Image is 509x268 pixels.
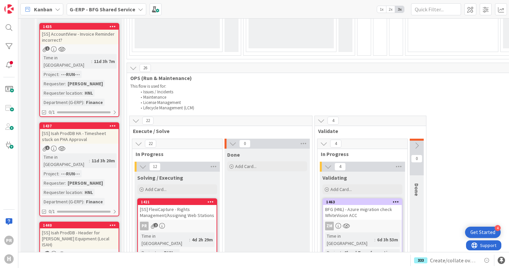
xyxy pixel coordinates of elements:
span: Done [413,183,420,196]
div: 4d 2h 29m [190,236,215,243]
div: 11d 3h 7m [92,58,117,65]
div: PR [140,222,149,230]
div: 1440 [40,222,119,228]
div: Project [325,249,341,256]
span: 4 [334,163,346,171]
span: : [189,236,190,243]
div: [SS] Isah ProdDB - Header for [PERSON_NAME] Equipment (Local ISAH) [40,228,119,249]
span: : [82,89,83,97]
span: 26 [140,64,151,72]
span: : [83,99,84,106]
input: Quick Filter... [411,3,461,15]
span: : [89,157,90,164]
div: [PERSON_NAME] [66,80,105,87]
a: 1435[SS] AccountView - Invoice Reminder incorrect?Time in [GEOGRAPHIC_DATA]:11d 3h 7mProject:---R... [39,23,119,117]
div: 1435 [43,24,119,29]
div: HNL [83,189,95,196]
span: Done [227,151,240,158]
span: 4 [327,117,339,125]
span: Kanban [34,5,52,13]
span: In Progress [136,151,214,157]
div: Requester [42,179,65,187]
div: 1463 [323,199,402,205]
div: BFG (HNL) - Azure migration check WhiteVision ACC [323,205,402,220]
span: 2x [386,6,395,13]
div: Time in [GEOGRAPHIC_DATA] [325,232,374,247]
span: : [91,58,92,65]
div: Project [140,249,156,256]
span: 1 [45,46,50,51]
div: HNL [83,89,95,97]
div: Requester location [42,189,82,196]
div: 4 [495,225,501,231]
div: 1437 [43,124,119,128]
div: 6d 3h 53m [375,236,400,243]
div: Open Get Started checklist, remaining modules: 4 [465,227,501,238]
div: [SS] AccountView - Invoice Reminder incorrect? [40,30,119,44]
span: Validate [318,128,418,134]
div: 1435[SS] AccountView - Invoice Reminder incorrect? [40,24,119,44]
div: [SS] FlexiCapture - Rights Management/Assigning Web Stations [138,205,217,220]
span: In Progress [321,151,399,157]
div: [SS] Isah ProdDB HA - Timesheet stuck on PHA Approval [40,129,119,144]
div: ZM [323,222,402,230]
span: 4 [45,251,50,255]
div: 1421[SS] FlexiCapture - Rights Management/Assigning Web Stations [138,199,217,220]
div: 1463 [326,200,402,204]
span: Add Card... [145,186,167,192]
div: Department (G-ERP) [42,198,83,205]
span: Solving / Executing [137,174,183,181]
span: 4 [330,140,341,148]
div: 1463BFG (HNL) - Azure migration check WhiteVision ACC [323,199,402,220]
span: Execute / Solve [133,128,304,134]
span: 22 [142,117,154,125]
span: Add Card... [235,163,256,169]
img: Visit kanbanzone.com [4,4,14,14]
span: : [156,249,157,256]
span: : [65,80,66,87]
div: H [4,254,14,264]
span: : [58,170,59,177]
div: Get Started [470,229,495,236]
div: ---RUN--- [59,170,82,177]
span: 0/1 [49,109,55,116]
span: : [83,198,84,205]
div: Time in [GEOGRAPHIC_DATA] [42,54,91,69]
span: 12 [149,163,161,171]
div: Department (G-ERP) [42,99,83,106]
span: 0/1 [49,208,55,215]
span: : [58,71,59,78]
div: 1440 [43,223,119,228]
div: Finance [84,198,105,205]
span: 3x [395,6,404,13]
span: Add Card... [330,186,352,192]
div: PR [138,222,217,230]
div: Project [42,170,58,177]
span: Support [14,1,30,9]
div: 1440[SS] Isah ProdDB - Header for [PERSON_NAME] Equipment (Local ISAH) [40,222,119,249]
div: 333 [414,257,427,263]
div: Project [42,71,58,78]
div: PR [4,236,14,245]
div: ---RUN--- [59,71,82,78]
div: Finance [84,99,105,106]
span: 1 [45,146,50,150]
span: 0 [239,140,251,148]
div: 1437 [40,123,119,129]
div: Cloud Transformation... [342,249,399,256]
a: 1437[SS] Isah ProdDB HA - Timesheet stuck on PHA ApprovalTime in [GEOGRAPHIC_DATA]:11d 3h 20mProj... [39,122,119,216]
span: 1x [377,6,386,13]
b: G-ERP - BFG Shared Service [70,6,135,13]
div: Requester location [42,89,82,97]
div: 1421 [138,199,217,205]
span: : [65,179,66,187]
span: 0 [411,155,422,163]
div: [PERSON_NAME] [66,179,105,187]
span: Create/collate overview of Facility applications [430,256,477,264]
span: 22 [145,140,156,148]
div: Time in [GEOGRAPHIC_DATA] [140,232,189,247]
div: Time in [GEOGRAPHIC_DATA] [42,153,89,168]
span: 2 [154,223,158,227]
span: Validating [322,174,347,181]
div: ZM [325,222,334,230]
